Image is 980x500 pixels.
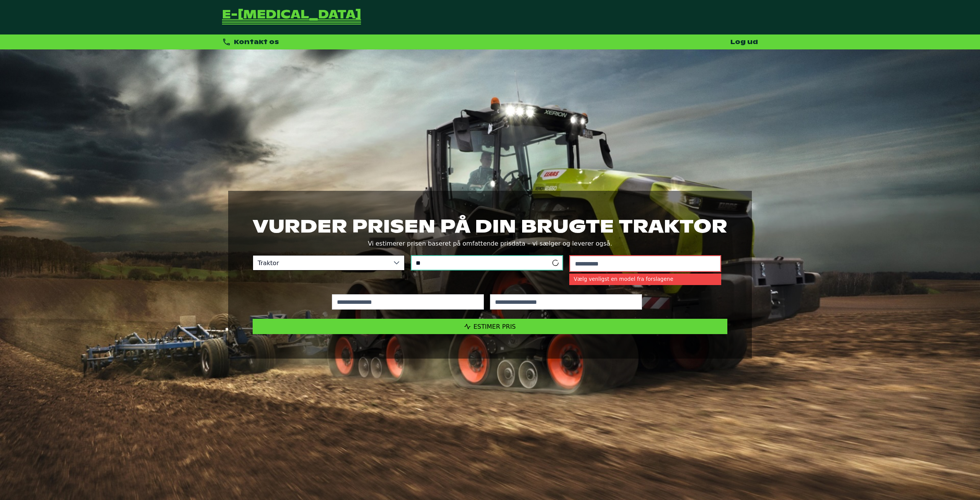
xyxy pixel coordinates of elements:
a: Log ud [730,38,758,46]
div: Kontakt os [222,38,279,46]
span: Kontakt os [234,38,279,46]
a: Tilbage til forsiden [222,9,361,25]
button: Estimer pris [253,319,727,334]
p: Vi estimerer prisen baseret på omfattende prisdata – vi sælger og leverer også. [253,238,727,249]
span: Estimer pris [474,323,516,330]
span: Traktor [253,256,389,270]
small: Vælg venligst en model fra forslagene [569,274,721,285]
h1: Vurder prisen på din brugte traktor [253,215,727,237]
